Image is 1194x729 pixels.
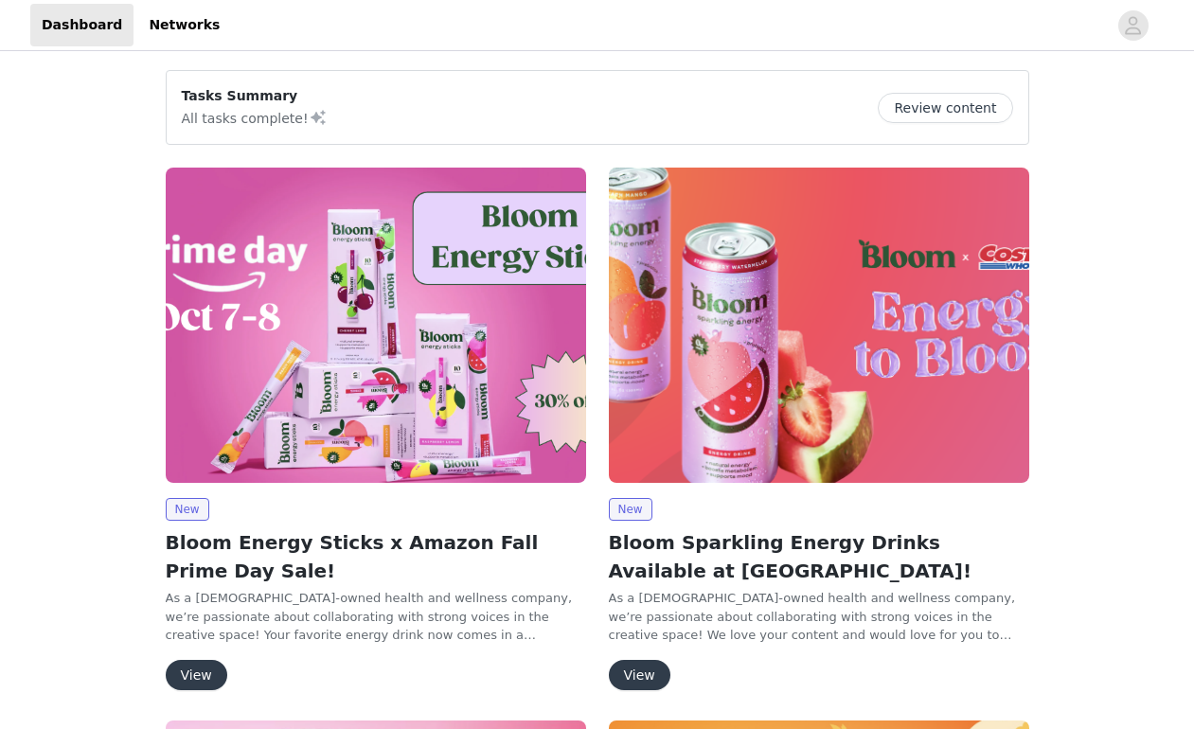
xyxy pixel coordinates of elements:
[166,528,586,585] h2: Bloom Energy Sticks x Amazon Fall Prime Day Sale!
[609,660,670,690] button: View
[30,4,134,46] a: Dashboard
[609,528,1029,585] h2: Bloom Sparkling Energy Drinks Available at [GEOGRAPHIC_DATA]!
[182,106,328,129] p: All tasks complete!
[137,4,231,46] a: Networks
[878,93,1012,123] button: Review content
[1124,10,1142,41] div: avatar
[609,668,670,683] a: View
[182,86,328,106] p: Tasks Summary
[166,589,586,645] p: As a [DEMOGRAPHIC_DATA]-owned health and wellness company, we’re passionate about collaborating w...
[166,168,586,483] img: Bloom Nutrition
[609,589,1029,645] p: As a [DEMOGRAPHIC_DATA]-owned health and wellness company, we’re passionate about collaborating w...
[609,168,1029,483] img: Bloom Nutrition
[166,668,227,683] a: View
[166,660,227,690] button: View
[609,498,652,521] span: New
[166,498,209,521] span: New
